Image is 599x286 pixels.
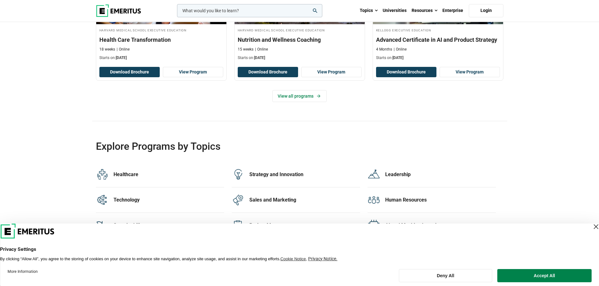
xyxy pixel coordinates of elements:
img: Explore Programmes by Category [232,219,244,232]
img: Explore Programmes by Category [96,219,108,232]
img: Explore Programmes by Category [368,168,380,181]
button: Download Brochure [99,67,160,78]
div: Healthcare [114,171,224,178]
a: View Program [163,67,223,78]
p: Online [394,47,407,52]
a: Login [469,4,503,17]
p: 4 Months [376,47,392,52]
p: Starts on: [238,55,362,61]
button: Download Brochure [238,67,298,78]
a: Explore Programmes by Category Technology [96,187,224,213]
div: Strategy and Innovation [249,171,360,178]
h3: Advanced Certificate in AI and Product Strategy [376,36,500,44]
p: Starts on: [376,55,500,61]
span: [DATE] [116,56,127,60]
h4: Harvard Medical School Executive Education [238,27,362,33]
div: Human Resources [385,197,496,203]
h3: Nutrition and Wellness Coaching [238,36,362,44]
div: Leadership [385,171,496,178]
img: Explore Programmes by Category [368,194,380,206]
img: Explore Programmes by Category [232,194,244,206]
img: Explore Programmes by Category [96,168,108,181]
a: Explore Programmes by Category Human Resources [368,187,496,213]
input: woocommerce-product-search-field-0 [177,4,322,17]
a: Explore Programmes by Category Sales and Marketing [232,187,360,213]
a: Explore Programmes by Category Healthcare [96,162,224,187]
h4: Harvard Medical School Executive Education [99,27,223,33]
div: Sustainability [114,222,224,229]
button: Download Brochure [376,67,436,78]
a: View Program [301,67,362,78]
a: Explore Programmes by Category AI and Machine Learning [368,213,496,238]
a: Explore Programmes by Category Strategy and Innovation [232,162,360,187]
h3: Health Care Transformation [99,36,223,44]
img: Explore Programmes by Category [368,219,380,232]
a: Explore Programmes by Category Leadership [368,162,496,187]
span: [DATE] [254,56,265,60]
a: View all programs [272,90,327,102]
div: Project Management [249,222,360,229]
div: Technology [114,197,224,203]
div: Sales and Marketing [249,197,360,203]
p: Starts on: [99,55,223,61]
a: Explore Programmes by Category Sustainability [96,213,224,238]
h4: Kellogg Executive Education [376,27,500,33]
p: Online [255,47,268,52]
p: Online [117,47,130,52]
p: 18 weeks [99,47,115,52]
span: [DATE] [392,56,403,60]
p: 15 weeks [238,47,253,52]
a: Explore Programmes by Category Project Management [232,213,360,238]
div: AI and Machine Learning [385,222,496,229]
img: Explore Programmes by Category [232,168,244,181]
a: View Program [440,67,500,78]
h2: Explore Programs by Topics [96,140,463,153]
img: Explore Programmes by Category [96,194,108,206]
